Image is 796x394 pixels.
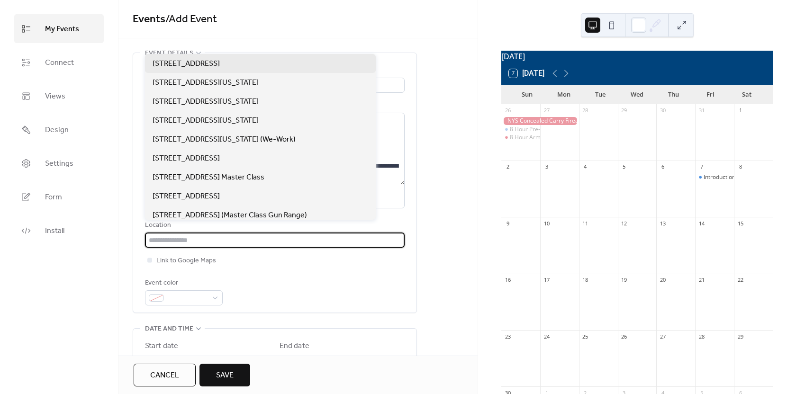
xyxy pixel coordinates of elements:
[692,85,728,104] div: Fri
[45,123,69,137] span: Design
[737,220,744,227] div: 15
[14,81,104,110] a: Views
[543,107,550,114] div: 27
[582,107,589,114] div: 28
[153,77,259,89] span: [STREET_ADDRESS][US_STATE]
[501,51,773,62] div: [DATE]
[501,125,540,134] div: 8 Hour Pre-Assignment
[14,216,104,245] a: Install
[582,85,619,104] div: Tue
[504,277,511,284] div: 16
[165,9,217,30] span: / Add Event
[145,323,193,335] span: Date and time
[145,48,193,59] span: Event details
[504,220,511,227] div: 9
[619,85,655,104] div: Wed
[348,354,363,365] span: Time
[659,107,666,114] div: 30
[545,85,582,104] div: Mon
[737,277,744,284] div: 22
[659,220,666,227] div: 13
[153,172,264,183] span: [STREET_ADDRESS] Master Class
[695,173,734,181] div: Introduction to Private Investigation
[153,191,220,202] span: [STREET_ADDRESS]
[621,277,628,284] div: 19
[737,163,744,170] div: 8
[45,224,64,238] span: Install
[659,163,666,170] div: 6
[698,220,705,227] div: 14
[582,163,589,170] div: 4
[698,163,705,170] div: 7
[14,182,104,211] a: Form
[510,134,567,142] div: 8 Hour Armed Annual
[145,278,221,289] div: Event color
[153,96,259,107] span: [STREET_ADDRESS][US_STATE]
[504,333,511,340] div: 23
[153,115,259,126] span: [STREET_ADDRESS][US_STATE]
[506,67,548,80] button: 7[DATE]
[45,190,62,205] span: Form
[737,107,744,114] div: 1
[145,354,159,365] span: Date
[45,22,79,36] span: My Events
[621,107,628,114] div: 29
[504,107,511,114] div: 26
[199,364,250,386] button: Save
[621,163,628,170] div: 5
[133,9,165,30] a: Events
[543,220,550,227] div: 10
[621,333,628,340] div: 26
[582,220,589,227] div: 11
[621,220,628,227] div: 12
[280,340,309,352] div: End date
[729,85,765,104] div: Sat
[150,370,179,381] span: Cancel
[145,220,403,231] div: Location
[213,354,228,365] span: Time
[582,277,589,284] div: 18
[659,277,666,284] div: 20
[543,163,550,170] div: 3
[14,115,104,144] a: Design
[737,333,744,340] div: 29
[501,134,540,142] div: 8 Hour Armed Annual
[543,277,550,284] div: 17
[509,85,545,104] div: Sun
[280,354,294,365] span: Date
[14,48,104,77] a: Connect
[582,333,589,340] div: 25
[501,117,579,125] div: NYS Concealed Carry Firearm Safety Training
[698,333,705,340] div: 28
[134,364,196,386] button: Cancel
[655,85,692,104] div: Thu
[510,125,571,134] div: 8 Hour Pre-Assignment
[14,149,104,178] a: Settings
[698,107,705,114] div: 31
[45,55,74,70] span: Connect
[156,255,216,267] span: Link to Google Maps
[153,134,296,145] span: [STREET_ADDRESS][US_STATE] (We-Work)
[504,163,511,170] div: 2
[14,14,104,43] a: My Events
[153,58,220,70] span: [STREET_ADDRESS]
[153,210,307,221] span: [STREET_ADDRESS] (Master Class Gun Range)
[659,333,666,340] div: 27
[45,89,65,104] span: Views
[216,370,234,381] span: Save
[543,333,550,340] div: 24
[698,277,705,284] div: 21
[153,153,220,164] span: [STREET_ADDRESS]
[145,340,178,352] div: Start date
[45,156,73,171] span: Settings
